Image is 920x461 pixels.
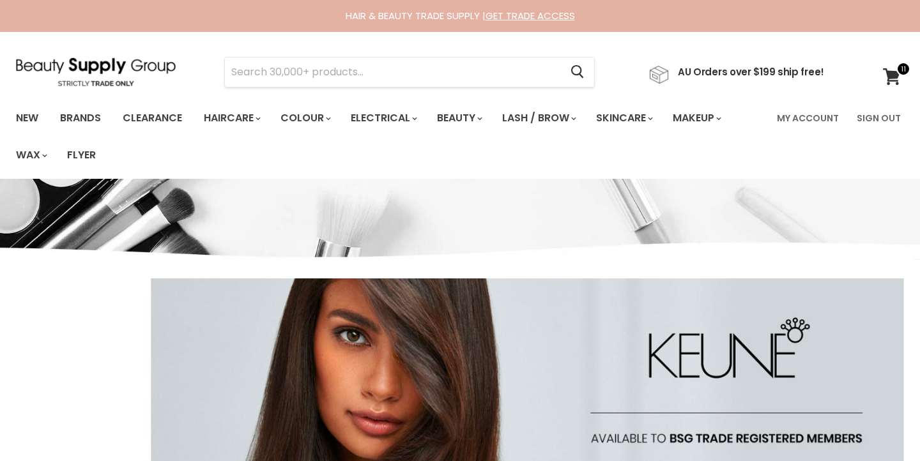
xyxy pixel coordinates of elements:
[224,57,595,87] form: Product
[427,105,490,132] a: Beauty
[6,105,48,132] a: New
[586,105,661,132] a: Skincare
[6,142,55,169] a: Wax
[769,105,847,132] a: My Account
[50,105,111,132] a: Brands
[856,401,907,448] iframe: Gorgias live chat messenger
[560,57,594,87] button: Search
[6,100,769,174] ul: Main menu
[113,105,192,132] a: Clearance
[225,57,560,87] input: Search
[341,105,425,132] a: Electrical
[849,105,908,132] a: Sign Out
[663,105,729,132] a: Makeup
[493,105,584,132] a: Lash / Brow
[57,142,105,169] a: Flyer
[194,105,268,132] a: Haircare
[271,105,339,132] a: Colour
[486,9,575,22] a: GET TRADE ACCESS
